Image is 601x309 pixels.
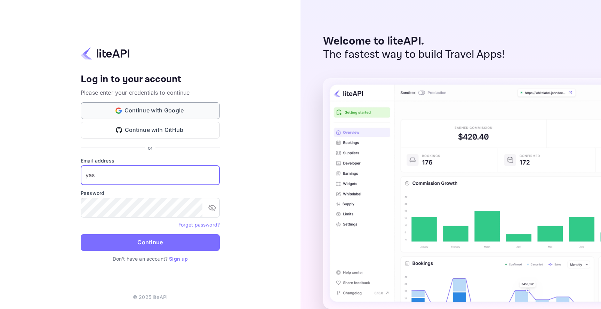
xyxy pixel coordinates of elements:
label: Password [81,189,220,197]
a: Forget password? [178,222,220,228]
p: or [148,144,152,151]
button: Continue with Google [81,102,220,119]
p: Please enter your credentials to continue [81,88,220,97]
p: The fastest way to build Travel Apps! [323,48,505,61]
label: Email address [81,157,220,164]
a: Sign up [169,256,188,262]
p: © 2025 liteAPI [133,293,168,301]
input: Enter your email address [81,166,220,185]
p: Don't have an account? [81,255,220,262]
p: Welcome to liteAPI. [323,35,505,48]
img: liteapi [81,47,129,60]
button: toggle password visibility [205,201,219,215]
button: Continue [81,234,220,251]
h4: Log in to your account [81,73,220,86]
button: Continue with GitHub [81,122,220,138]
a: Forget password? [178,221,220,228]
